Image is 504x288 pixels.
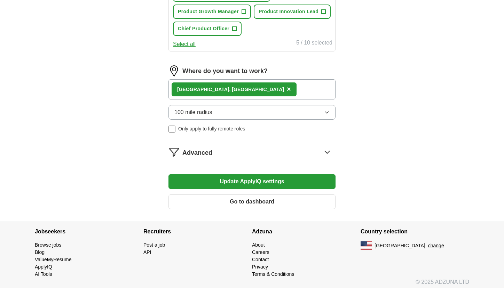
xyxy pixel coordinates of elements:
button: Update ApplyIQ settings [168,174,336,189]
span: Only apply to fully remote roles [178,125,245,133]
input: Only apply to fully remote roles [168,126,175,133]
img: filter [168,146,180,158]
a: Blog [35,249,45,255]
a: Careers [252,249,269,255]
a: Terms & Conditions [252,271,294,277]
span: Product Growth Manager [178,8,239,15]
span: [GEOGRAPHIC_DATA] [375,242,425,249]
div: [GEOGRAPHIC_DATA], [GEOGRAPHIC_DATA] [177,86,284,93]
img: US flag [361,241,372,250]
a: Browse jobs [35,242,61,248]
img: location.png [168,65,180,77]
button: Select all [173,40,196,48]
span: Product Innovation Lead [259,8,318,15]
a: Privacy [252,264,268,270]
a: Post a job [143,242,165,248]
label: Where do you want to work? [182,66,268,76]
button: × [287,84,291,95]
button: 100 mile radius [168,105,336,120]
a: About [252,242,265,248]
span: Chief Product Officer [178,25,229,32]
a: API [143,249,151,255]
span: Advanced [182,148,212,158]
button: Product Innovation Lead [254,5,331,19]
a: AI Tools [35,271,52,277]
h4: Country selection [361,222,469,241]
a: Contact [252,257,269,262]
button: Chief Product Officer [173,22,242,36]
a: ValueMyResume [35,257,72,262]
button: Product Growth Manager [173,5,251,19]
span: × [287,85,291,93]
a: ApplyIQ [35,264,52,270]
div: 5 / 10 selected [296,39,332,48]
button: Go to dashboard [168,194,336,209]
span: 100 mile radius [174,108,212,117]
button: change [428,242,444,249]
